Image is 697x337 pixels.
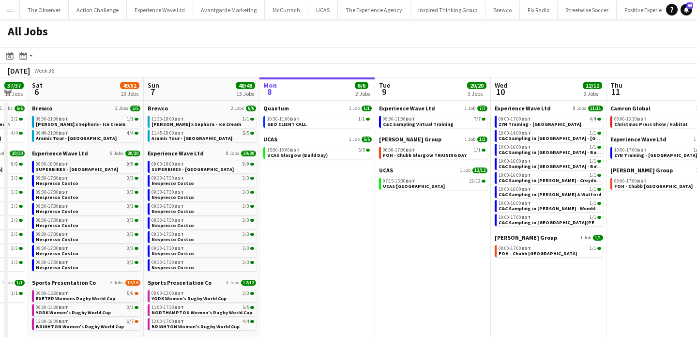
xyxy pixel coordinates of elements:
span: 09:40-21:00 [36,131,68,136]
button: Inspired Thinking Group [410,0,485,19]
button: Action Challenge [69,0,127,19]
span: Christmas Press Show / Habitat [614,121,688,127]
span: 1/1 [242,117,249,122]
a: Experience Wave Ltd8 Jobs30/30 [32,150,140,157]
div: Experience Wave Ltd8 Jobs30/3009:00-18:00BST9/9SUPERBIKES - [GEOGRAPHIC_DATA]09:30-17:30BST3/3Nes... [32,150,140,279]
span: BST [59,231,68,237]
span: Nespresso Costco [152,180,194,186]
span: Mace Group [379,136,441,143]
span: BST [521,200,531,206]
span: 1/1 [590,246,596,251]
span: 1/1 [590,159,596,164]
span: BST [521,144,531,150]
span: BST [59,116,68,122]
span: 09:30-17:30 [152,246,184,251]
a: 09:30-17:30BST3/3Nespresso Costco [152,245,254,256]
span: BST [174,189,184,195]
span: BST [59,259,68,265]
span: 10:00-16:00 [499,173,531,178]
a: 09:30-17:30BST3/3Nespresso Costco [36,217,138,228]
span: 12/12 [241,280,256,286]
span: 8 Jobs [573,106,586,111]
span: UCAS Glasgow [383,183,445,189]
span: UCAS [379,167,393,174]
span: 09:30-17:30 [36,232,68,237]
a: UCAS1 Job5/5 [263,136,372,143]
span: 9/9 [127,162,134,167]
span: 9/9 [242,162,249,167]
span: Experience Wave Ltd [495,105,551,112]
span: 08:00-16:30 [614,117,647,122]
div: Experience Wave Ltd1 Job7/709:30-11:30BST7/7C&C Sampling Virtual Training [379,105,487,136]
a: 09:30-21:00BST1/1[PERSON_NAME] x Sephora - Ice Cream [36,116,138,127]
span: BST [174,161,184,167]
span: BST [521,158,531,164]
span: 5/5 [242,131,249,136]
span: 1/1 [15,280,25,286]
span: 3/3 [11,218,18,223]
span: BST [174,217,184,223]
span: C&C Sampling in Dhamecha - Liverpool [499,135,639,141]
a: 09:30-17:30BST3/3Nespresso Costco [36,189,138,200]
span: 12/12 [472,168,487,173]
span: Experience Wave Ltd [32,150,88,157]
span: BST [59,217,68,223]
span: 3 Jobs [226,280,239,286]
span: 5/5 [362,137,372,142]
span: 14/16 [125,280,140,286]
span: BST [637,147,647,153]
span: 4/4 [127,131,134,136]
span: BST [59,189,68,195]
div: Experience Wave Ltd8 Jobs11/1109:00-17:00BST4/4ZYN Training - [GEOGRAPHIC_DATA]10:00-14:00BST1/1C... [495,105,603,234]
span: BST [59,304,68,310]
span: 08:00-12:00 [152,291,184,296]
span: 3/3 [127,246,134,251]
span: 09:30-17:30 [36,204,68,209]
a: 08:00-17:00BST1/1FOH - Chubb Glasgow TRAINING DAY [383,147,485,158]
a: 07:15-15:30BST12/12UCAS [GEOGRAPHIC_DATA] [383,178,485,189]
span: SUPERBIKES - Donington Park [36,166,118,172]
span: 1 Job [465,137,475,142]
span: 09:00-18:00 [36,162,68,167]
span: Sports Presentation Co [32,279,96,286]
a: 10:00-16:00BST1/1C&C Sampling in [GEOGRAPHIC_DATA] - Barking & Leighton [499,144,601,155]
span: BST [290,116,300,122]
span: 08:00-17:00 [499,246,531,251]
div: Brewco2 Jobs6/611:30-18:00BST1/1[PERSON_NAME] x Sephora - Ice Cream11:45-18:00BST5/5Aramis Tour -... [148,105,256,150]
div: Experience Wave Ltd8 Jobs30/3009:00-18:00BST9/9SUPERBIKES - [GEOGRAPHIC_DATA]09:30-17:30BST3/3Nes... [148,150,256,279]
span: 09:00-15:30 [36,291,68,296]
span: Nespresso Costco [152,222,194,229]
span: 09:30-21:00 [36,117,68,122]
span: 09:30-17:30 [152,204,184,209]
span: Estée Lauder x Sephora - Ice Cream [36,121,125,127]
span: 95 [686,2,693,9]
a: 08:00-17:00BST1/1FOH - Chubb [GEOGRAPHIC_DATA] [499,245,601,256]
span: Nespresso Costco [36,222,78,229]
span: BST [174,116,184,122]
a: Sports Presentation Co3 Jobs12/12 [148,279,256,286]
span: 11:30-18:00 [152,117,184,122]
button: Brewco [485,0,520,19]
span: BST [59,203,68,209]
span: BST [174,245,184,251]
button: Positive Experience [617,0,679,19]
a: 09:30-13:30BST3/3YORK Women's Rugby World Cup [36,304,138,315]
span: 10:00-16:00 [499,159,531,164]
span: BST [521,214,531,220]
span: 3/3 [127,204,134,209]
span: 1/1 [358,117,365,122]
span: Nespresso Costco [152,194,194,200]
span: 09:30-17:30 [36,190,68,195]
a: Brewco2 Jobs5/5 [32,105,140,112]
span: 9/9 [11,162,18,167]
span: 5/6 [127,291,134,296]
span: 1/1 [590,215,596,220]
span: 3/3 [11,260,18,265]
span: BST [174,231,184,237]
span: 1/1 [590,187,596,192]
span: BST [521,116,531,122]
span: Nespresso Costco [36,208,78,214]
span: 3/3 [127,260,134,265]
span: BST [174,290,184,296]
span: BST [521,172,531,178]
